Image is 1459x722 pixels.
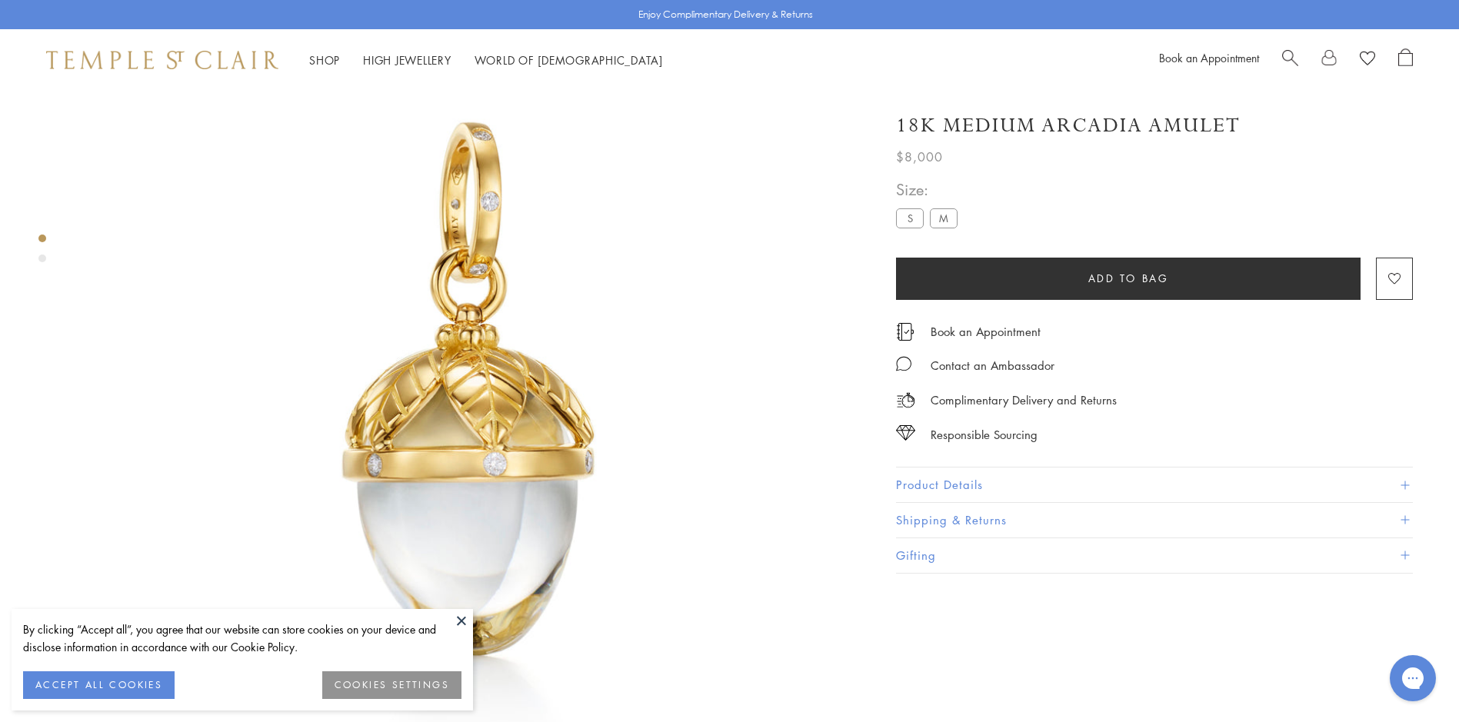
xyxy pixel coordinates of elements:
span: $8,000 [896,147,943,167]
span: Add to bag [1088,270,1169,287]
div: By clicking “Accept all”, you agree that our website can store cookies on your device and disclos... [23,621,461,656]
a: Search [1282,48,1298,72]
div: Responsible Sourcing [931,425,1038,444]
a: World of [DEMOGRAPHIC_DATA]World of [DEMOGRAPHIC_DATA] [475,52,663,68]
a: Open Shopping Bag [1398,48,1413,72]
span: Size: [896,177,964,202]
a: Book an Appointment [1159,50,1259,65]
h1: 18K Medium Arcadia Amulet [896,112,1241,139]
button: Shipping & Returns [896,503,1413,537]
label: M [930,208,958,228]
div: Contact an Ambassador [931,356,1054,375]
nav: Main navigation [309,51,663,70]
img: MessageIcon-01_2.svg [896,356,911,371]
p: Complimentary Delivery and Returns [931,391,1117,410]
div: Product gallery navigation [38,231,46,274]
img: icon_sourcing.svg [896,425,915,441]
button: ACCEPT ALL COOKIES [23,671,175,699]
a: View Wishlist [1360,48,1375,72]
button: Add to bag [896,258,1361,300]
a: High JewelleryHigh Jewellery [363,52,451,68]
iframe: Gorgias live chat messenger [1382,650,1444,707]
label: S [896,208,924,228]
img: icon_delivery.svg [896,391,915,410]
button: Product Details [896,467,1413,502]
img: icon_appointment.svg [896,323,914,341]
p: Enjoy Complimentary Delivery & Returns [638,7,813,22]
button: Gifting [896,538,1413,573]
button: COOKIES SETTINGS [322,671,461,699]
a: Book an Appointment [931,323,1041,340]
a: ShopShop [309,52,340,68]
img: Temple St. Clair [46,51,278,69]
